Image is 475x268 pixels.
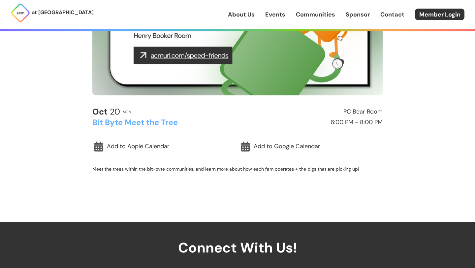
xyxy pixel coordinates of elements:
h2: Connect With Us! [111,222,364,255]
h2: Bit Byte Meet the Tree [92,118,235,127]
h2: PC Bear Room [240,109,383,115]
a: Add to Apple Calendar [92,139,236,154]
a: at [GEOGRAPHIC_DATA] [11,3,94,23]
h2: 20 [92,107,120,117]
a: About Us [228,10,255,19]
a: Communities [296,10,335,19]
b: Oct [92,106,108,117]
h2: Mon [123,110,131,114]
a: Events [265,10,285,19]
a: Contact [380,10,404,19]
h2: 6:00 PM - 8:00 PM [240,119,383,126]
p: at [GEOGRAPHIC_DATA] [32,8,94,17]
a: Member Login [415,9,464,20]
a: Add to Google Calendar [239,139,383,154]
img: ACM Logo [11,3,30,23]
p: Meet the trees within the bit-byte communities, and learn more about how each fam operates + the ... [92,166,383,172]
a: Sponsor [346,10,370,19]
